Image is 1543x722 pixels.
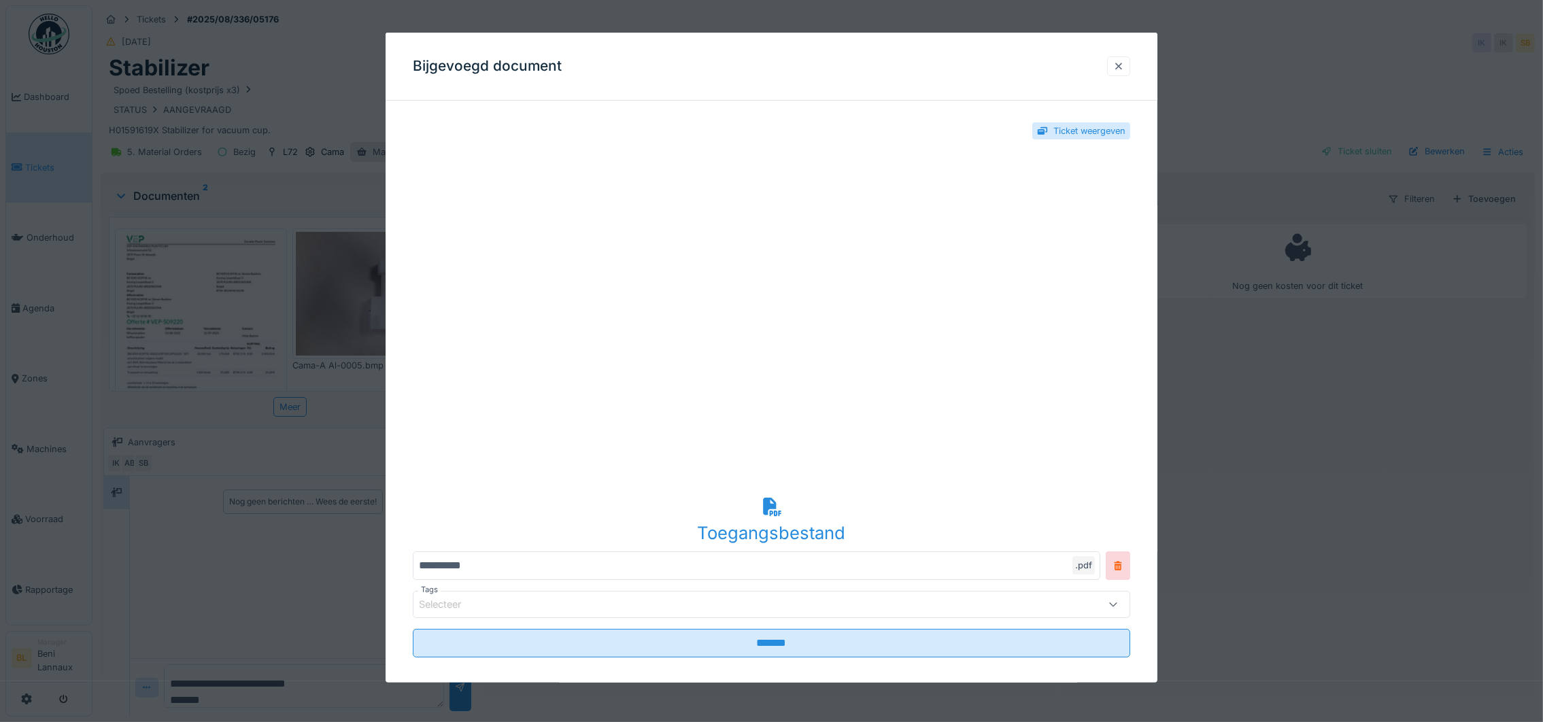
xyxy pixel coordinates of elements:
div: Selecteer [419,597,480,612]
div: Toegangsbestand [413,520,1130,546]
div: Ticket weergeven [1053,124,1125,137]
h3: Bijgevoegd document [413,58,562,75]
div: .pdf [1072,556,1095,574]
label: Tags [418,584,441,596]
